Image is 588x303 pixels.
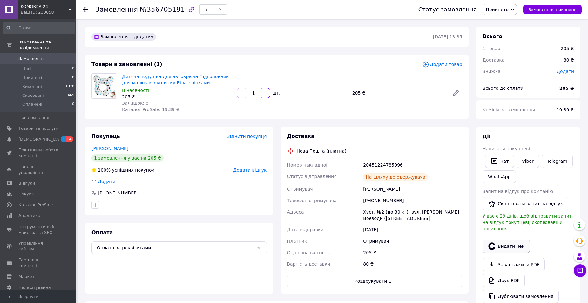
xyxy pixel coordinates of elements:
a: Дитяча подушка для автокрісла Підголовник для малюків в коляску Біла з зірками [122,74,229,85]
span: У вас є 29 днів, щоб відправити запит на відгук покупцеві, скопіювавши посилання. [483,214,572,231]
span: Доставка [483,57,504,63]
a: Редагувати [449,87,462,99]
span: 1 товар [483,46,500,51]
button: Чат з покупцем [574,264,586,277]
span: Нові [22,66,31,72]
button: Скопіювати запит на відгук [483,197,568,210]
div: 205 ₴ [122,94,232,100]
div: На шляху до одержувача [363,173,428,181]
span: 0 [72,66,74,72]
span: Змінити покупця [227,134,267,139]
span: Оплачені [22,102,42,107]
span: Знижка [483,69,501,74]
span: 14 [66,136,73,142]
span: Налаштування [18,285,51,290]
button: Роздрукувати ЕН [287,275,463,287]
div: [PHONE_NUMBER] [97,190,139,196]
span: Замовлення [18,56,45,62]
span: Всього [483,33,502,39]
div: 205 ₴ [362,247,463,258]
span: Покупець [91,133,120,139]
div: 80 ₴ [362,258,463,270]
span: Управління сайтом [18,240,59,252]
span: Написати покупцеві [483,146,530,151]
div: Замовлення з додатку [91,33,156,41]
button: Дублювати замовлення [483,290,559,303]
span: Всього до сплати [483,86,524,91]
span: Додати товар [422,61,462,68]
span: Статус відправлення [287,174,337,179]
span: Товари в замовленні (1) [91,61,162,67]
div: Отримувач [362,235,463,247]
span: Оціночна вартість [287,250,330,255]
div: Ваш ID: 230858 [21,10,76,15]
a: Telegram [542,155,573,168]
a: Друк PDF [483,274,525,287]
span: Прийнято [486,7,509,12]
span: Каталог ProSale: 19.39 ₴ [122,107,179,112]
span: №356705191 [140,6,185,13]
div: 20451224785096 [362,159,463,171]
span: Оплата [91,229,113,235]
span: 8 [72,75,74,81]
span: Відгуки [18,181,35,186]
span: KOMORKA 24 [21,4,68,10]
span: Телефон отримувача [287,198,337,203]
span: Оплата за реквізитами [97,244,254,251]
span: Комісія за замовлення [483,107,535,112]
span: Номер накладної [287,162,328,168]
img: Дитяча подушка для автокрісла Підголовник для малюків в коляску Біла з зірками [92,74,117,98]
span: Повідомлення [18,115,49,121]
span: Панель управління [18,164,59,175]
span: Покупці [18,191,36,197]
span: Доставка [287,133,315,139]
input: Пошук [3,22,75,34]
div: 1 замовлення у вас на 205 ₴ [91,154,164,162]
div: Статус замовлення [418,6,477,13]
span: Аналітика [18,213,40,219]
span: 469 [68,93,74,98]
button: Чат [485,155,514,168]
span: Замовлення виконано [528,7,577,12]
span: Замовлення та повідомлення [18,39,76,51]
time: [DATE] 13:35 [433,34,462,39]
div: Нова Пошта (платна) [295,148,348,154]
span: Інструменти веб-майстра та SEO [18,224,59,235]
span: В наявності [122,88,149,93]
span: [DEMOGRAPHIC_DATA] [18,136,65,142]
a: [PERSON_NAME] [91,146,128,151]
span: 1978 [65,84,74,89]
span: Каталог ProSale [18,202,53,208]
div: шт. [271,90,281,96]
span: Виконані [22,84,42,89]
span: Дії [483,134,490,140]
div: Повернутися назад [83,6,88,13]
span: 100% [98,168,111,173]
a: Viber [517,155,539,168]
span: Маркет [18,274,35,280]
span: 0 [72,102,74,107]
button: Замовлення виконано [523,5,582,14]
span: Залишок: 8 [122,101,149,106]
div: Хуст, №2 (до 30 кг): вул. [PERSON_NAME] Воєводи ([STREET_ADDRESS] [362,206,463,224]
span: Адреса [287,209,304,214]
div: 205 ₴ [561,45,574,52]
span: Показники роботи компанії [18,147,59,159]
button: Видати чек [483,240,530,253]
div: 205 ₴ [350,89,447,97]
span: Вартість доставки [287,261,330,267]
span: Запит на відгук про компанію [483,189,553,194]
div: [PERSON_NAME] [362,183,463,195]
span: Дата відправки [287,227,324,232]
span: Скасовані [22,93,44,98]
div: 80 ₴ [560,53,578,67]
div: [DATE] [362,224,463,235]
span: Додати [98,179,115,184]
a: WhatsApp [483,170,516,183]
a: Завантажити PDF [483,258,545,271]
span: Додати відгук [233,168,267,173]
span: Товари та послуги [18,126,59,131]
span: Отримувач [287,187,313,192]
b: 205 ₴ [559,86,574,91]
span: Додати [557,69,574,74]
